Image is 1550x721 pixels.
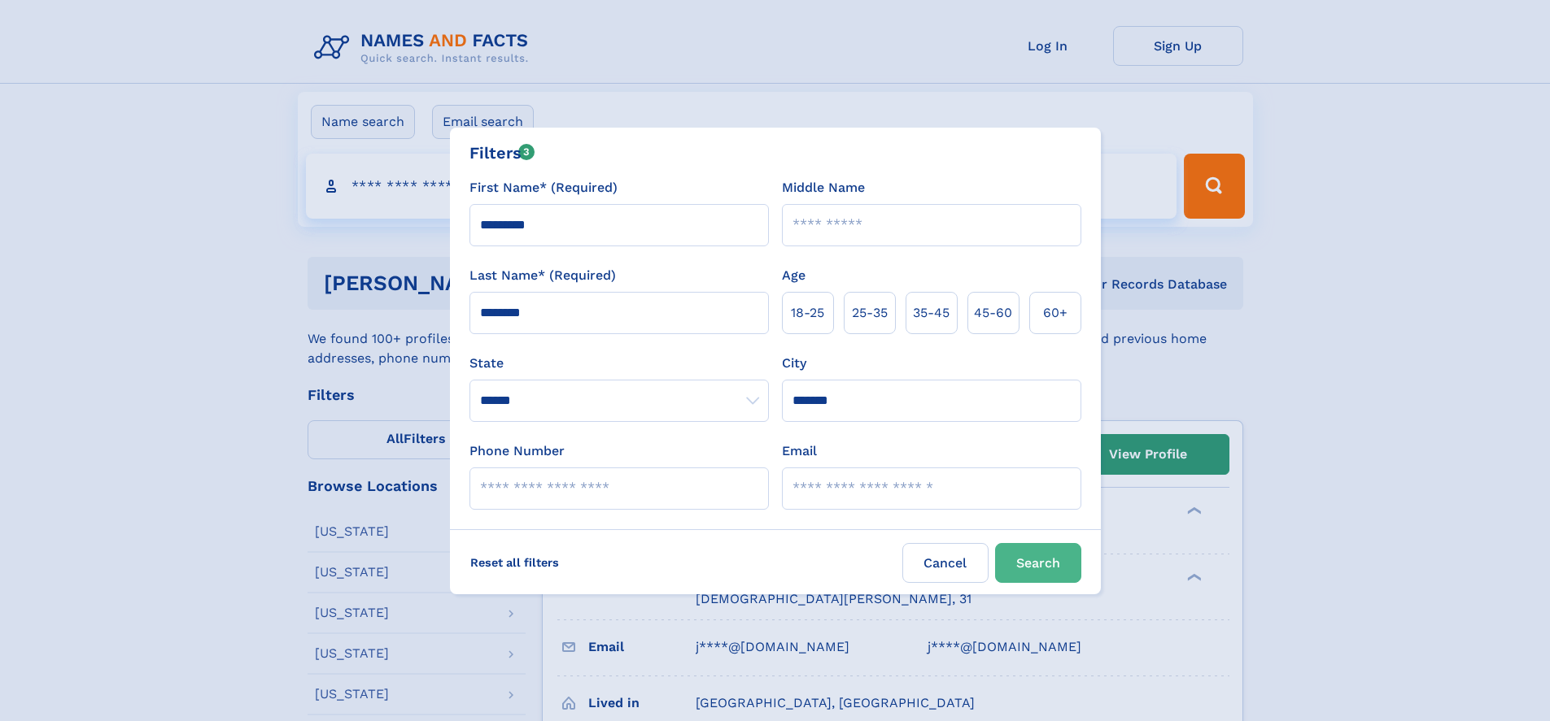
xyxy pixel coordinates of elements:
label: Age [782,266,806,285]
span: 18‑25 [791,303,824,323]
label: Phone Number [469,441,565,461]
label: Reset all filters [460,543,570,582]
span: 45‑60 [974,303,1012,323]
span: 35‑45 [913,303,950,323]
span: 60+ [1043,303,1068,323]
button: Search [995,543,1081,583]
label: State [469,354,769,373]
span: 25‑35 [852,303,888,323]
label: City [782,354,806,373]
label: Middle Name [782,178,865,198]
label: Email [782,441,817,461]
div: Filters [469,141,535,165]
label: Cancel [902,543,989,583]
label: First Name* (Required) [469,178,618,198]
label: Last Name* (Required) [469,266,616,285]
